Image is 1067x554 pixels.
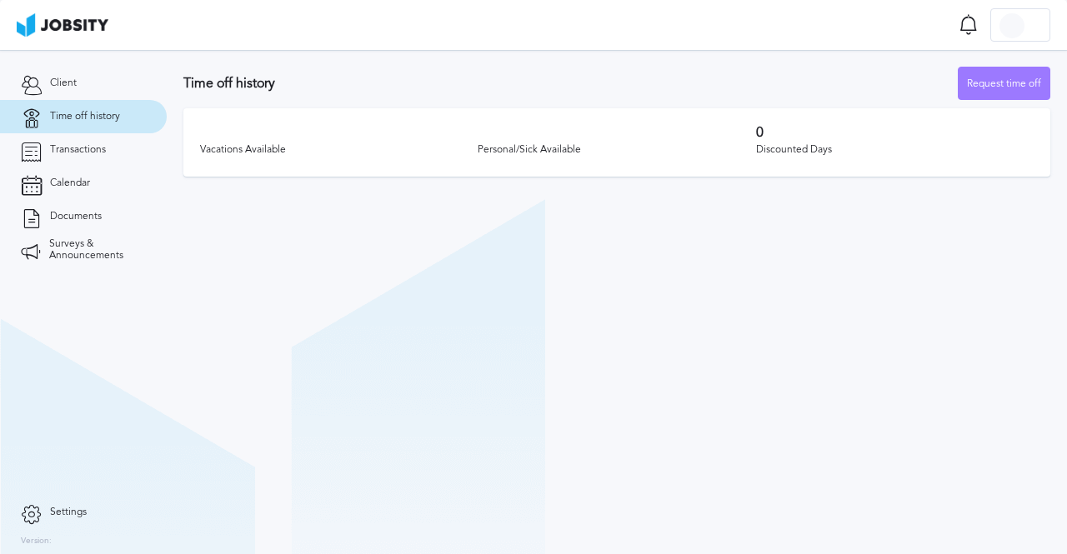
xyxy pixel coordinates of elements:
div: Personal/Sick Available [478,144,755,156]
span: Transactions [50,144,106,156]
img: ab4bad089aa723f57921c736e9817d99.png [17,13,108,37]
h3: Time off history [183,76,958,91]
div: Vacations Available [200,144,478,156]
h3: 0 [756,125,1034,140]
span: Surveys & Announcements [49,238,146,262]
span: Client [50,77,77,89]
button: Request time off [958,67,1050,100]
span: Documents [50,211,102,222]
div: Request time off [959,67,1049,101]
span: Calendar [50,177,90,189]
div: Discounted Days [756,144,1034,156]
span: Settings [50,507,87,518]
span: Time off history [50,111,120,122]
label: Version: [21,537,52,547]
